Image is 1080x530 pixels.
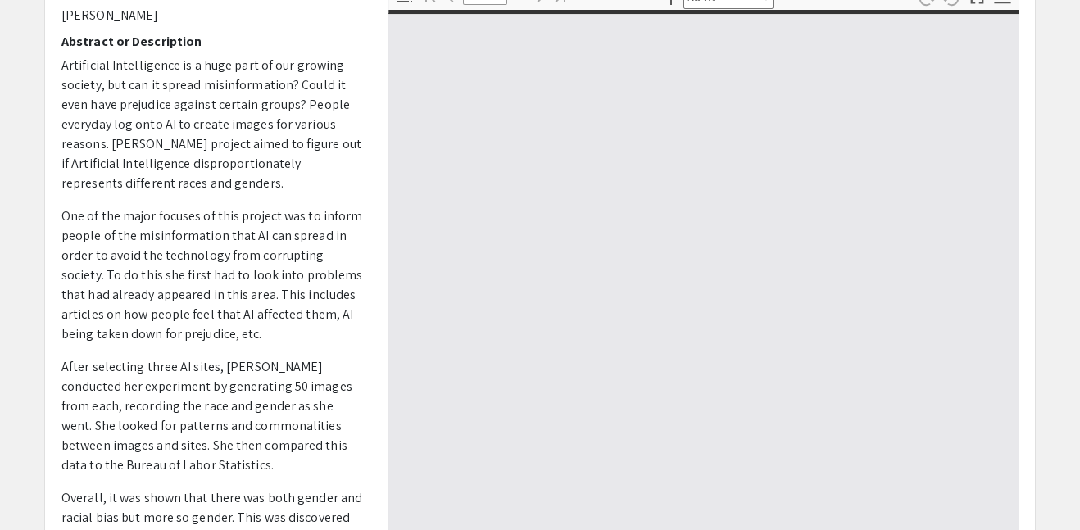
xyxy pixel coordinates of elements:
[61,358,352,473] span: After selecting three AI sites, [PERSON_NAME] conducted her experiment by generating 50 images fr...
[12,456,70,518] iframe: Chat
[61,57,361,192] span: Artificial Intelligence is a huge part of our growing society, but can it spread misinformation? ...
[61,207,363,342] span: One of the major focuses of this project was to inform people of the misinformation that AI can s...
[61,34,364,49] h2: Abstract or Description
[61,6,364,25] p: [PERSON_NAME]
